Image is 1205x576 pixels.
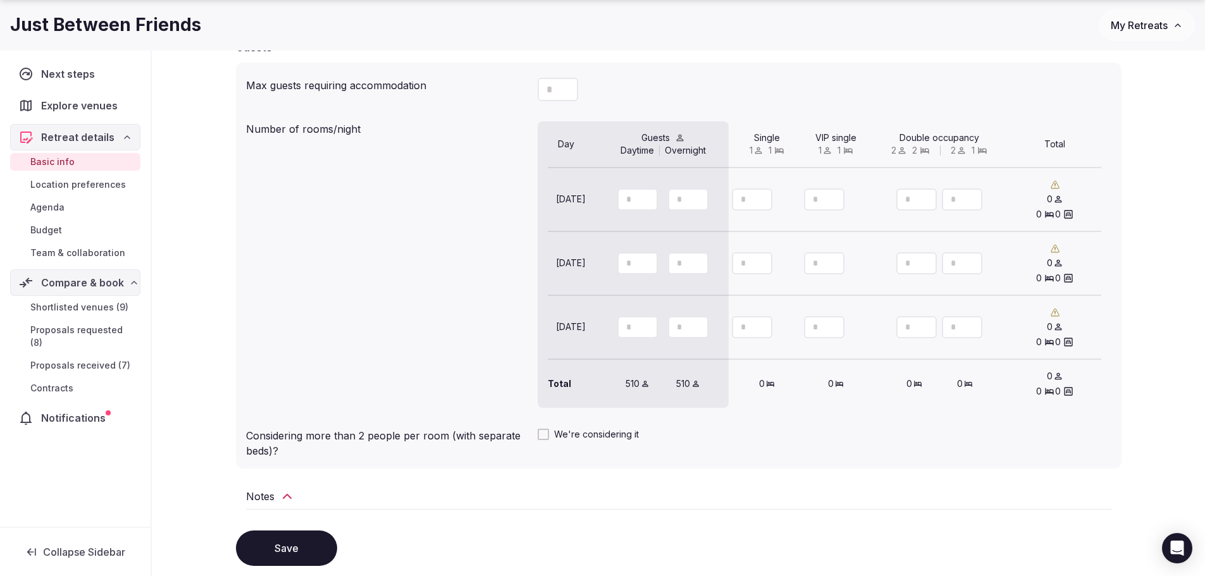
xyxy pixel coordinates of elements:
span: 0 [1047,321,1053,333]
span: 2 [912,144,917,157]
span: 0 [1036,272,1042,285]
span: 0 [1055,208,1061,221]
span: 0 [1047,257,1053,269]
a: Budget [10,221,140,239]
span: Next steps [41,66,100,82]
button: 1 [819,144,832,157]
div: [DATE] [548,257,594,269]
a: Explore venues [10,92,140,119]
span: Compare & book [41,275,124,290]
a: Agenda [10,199,140,216]
div: Max guests requiring accommodation [246,73,528,93]
button: We're considering it [538,429,549,440]
button: 0 [1047,193,1063,205]
span: My Retreats [1111,19,1168,32]
span: Collapse Sidebar [43,546,125,558]
div: 510 [617,377,658,390]
span: Shortlisted venues (9) [30,301,128,314]
span: 2 [951,144,956,157]
button: 0 [1047,321,1063,333]
button: 2 [912,144,930,157]
span: 1 [769,144,772,157]
button: 0 [1055,385,1073,398]
div: Open Intercom Messenger [1162,533,1192,563]
div: Total [1009,138,1101,150]
a: Proposals requested (8) [10,321,140,352]
button: 0 [1055,336,1073,348]
div: Considering more than 2 people per room (with separate beds)? [246,423,528,458]
button: 0 [1047,370,1063,383]
a: Basic info [10,153,140,171]
div: Day [558,138,584,150]
span: 0 [1047,370,1053,383]
div: Number of rooms/night [246,116,528,137]
button: 0 [1036,208,1054,221]
button: 1 [837,144,853,157]
div: 0 [815,370,856,398]
button: My Retreats [1099,9,1195,41]
span: Agenda [30,201,65,214]
span: Proposals received (7) [30,359,130,372]
span: 1 [972,144,975,157]
div: Daytime [621,144,654,157]
span: 0 [1055,272,1061,285]
a: Notifications [10,405,140,431]
div: Overnight [665,144,706,157]
span: Proposals requested (8) [30,324,135,349]
span: 0 [1036,336,1042,348]
span: Retreat details [41,130,114,145]
a: Contracts [10,379,140,397]
div: Guests [594,132,732,144]
button: 0 [1055,208,1073,221]
a: Proposals received (7) [10,357,140,374]
button: 0 [1036,336,1054,348]
span: 0 [1055,385,1061,398]
button: 1 [769,144,784,157]
h2: Notes [246,489,275,504]
span: 0 [1036,385,1042,398]
div: [DATE] [548,321,594,333]
span: Location preferences [30,178,126,191]
button: 0 [1036,385,1054,398]
div: Double occupancy [884,132,995,144]
button: Collapse Sidebar [10,538,140,566]
span: 0 [1055,336,1061,348]
button: 0 [1047,257,1063,269]
span: 1 [819,144,822,157]
div: Total [548,370,594,398]
span: Notifications [41,410,111,426]
span: 2 [891,144,896,157]
div: VIP single [811,132,861,144]
button: 1 [750,144,763,157]
a: Shortlisted venues (9) [10,298,140,316]
span: 1 [837,144,841,157]
span: 0 [1036,208,1042,221]
span: Team & collaboration [30,247,125,259]
button: Save [236,530,337,566]
h1: Just Between Friends [10,13,201,37]
a: Next steps [10,61,140,87]
div: [DATE] [548,193,594,205]
button: 1 [972,144,987,157]
span: 0 [1047,193,1053,205]
button: 0 [1036,272,1054,285]
span: Basic info [30,156,75,168]
span: Contracts [30,382,73,395]
div: 0 [894,377,934,390]
button: 2 [951,144,967,157]
a: Team & collaboration [10,244,140,262]
div: 0 [944,377,985,390]
div: 510 [668,377,708,390]
label: We're considering it [538,428,1111,441]
button: 2 [891,144,907,157]
div: Single [742,132,792,144]
span: 1 [750,144,753,157]
a: Location preferences [10,176,140,193]
span: Explore venues [41,98,123,113]
button: 0 [1055,272,1073,285]
div: 0 [746,370,787,398]
span: Budget [30,224,62,236]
